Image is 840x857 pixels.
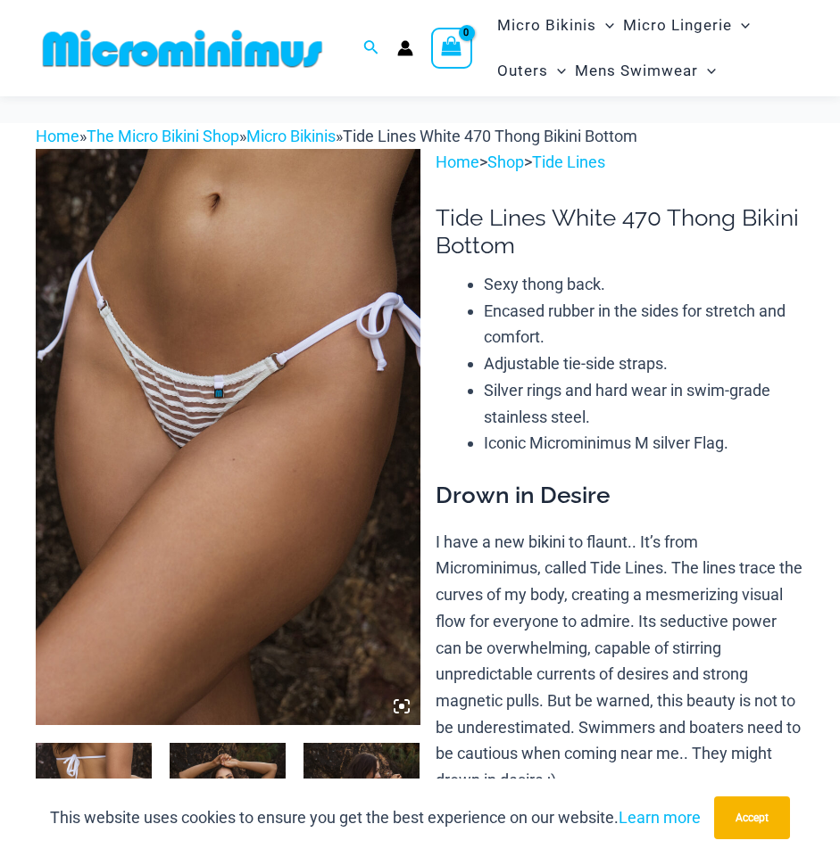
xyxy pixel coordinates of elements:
img: Tide Lines White 470 Thong [36,149,420,725]
span: Micro Bikinis [497,3,596,48]
span: » » » [36,127,637,145]
button: Accept [714,796,790,839]
h3: Drown in Desire [436,481,804,511]
a: Tide Lines [532,152,605,171]
a: Learn more [619,808,701,827]
li: Iconic Microminimus M silver Flag. [484,430,804,457]
a: Account icon link [397,40,413,56]
a: The Micro Bikini Shop [87,127,239,145]
li: Sexy thong back. [484,271,804,298]
span: Menu Toggle [596,3,614,48]
li: Encased rubber in the sides for stretch and comfort. [484,298,804,350]
a: Home [436,152,479,171]
a: OutersMenu ToggleMenu Toggle [493,48,570,94]
p: I have a new bikini to flaunt.. It’s from Microminimus, called Tide Lines. The lines trace the cu... [436,529,804,794]
p: > > [436,149,804,176]
span: Menu Toggle [698,48,716,94]
span: Menu Toggle [548,48,566,94]
p: This website uses cookies to ensure you get the best experience on our website. [50,804,701,831]
a: Home [36,127,79,145]
a: View Shopping Cart, empty [431,28,472,69]
span: Mens Swimwear [575,48,698,94]
a: Search icon link [363,37,379,60]
span: Tide Lines White 470 Thong Bikini Bottom [343,127,637,145]
a: Micro LingerieMenu ToggleMenu Toggle [619,3,754,48]
img: MM SHOP LOGO FLAT [36,29,329,69]
h1: Tide Lines White 470 Thong Bikini Bottom [436,204,804,260]
li: Silver rings and hard wear in swim-grade stainless steel. [484,377,804,430]
li: Adjustable tie-side straps. [484,350,804,377]
a: Mens SwimwearMenu ToggleMenu Toggle [570,48,720,94]
span: Micro Lingerie [623,3,732,48]
a: Micro Bikinis [246,127,336,145]
a: Micro BikinisMenu ToggleMenu Toggle [493,3,619,48]
span: Menu Toggle [732,3,750,48]
span: Outers [497,48,548,94]
a: Shop [487,152,524,171]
